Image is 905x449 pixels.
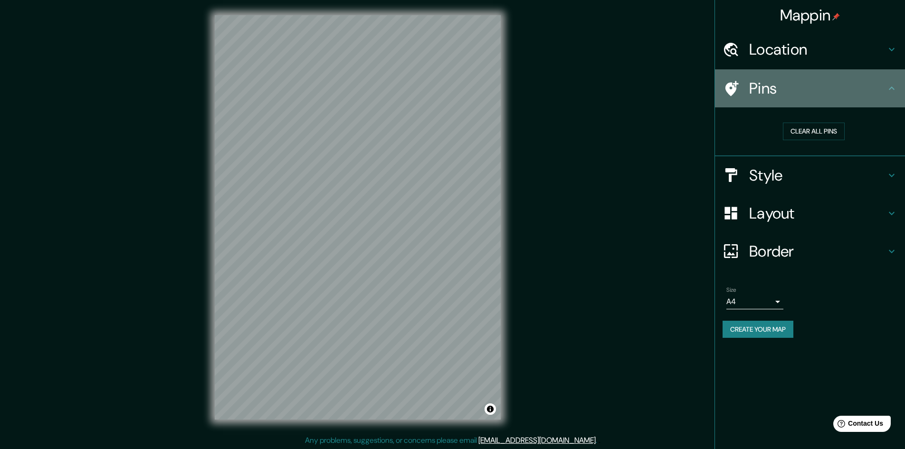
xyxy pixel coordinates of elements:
div: A4 [726,294,783,309]
div: . [597,435,599,446]
div: Border [715,232,905,270]
div: Pins [715,69,905,107]
button: Create your map [723,321,793,338]
div: . [599,435,600,446]
h4: Pins [749,79,886,98]
label: Size [726,286,736,294]
h4: Layout [749,204,886,223]
h4: Border [749,242,886,261]
h4: Style [749,166,886,185]
img: pin-icon.png [832,13,840,20]
h4: Location [749,40,886,59]
a: [EMAIL_ADDRESS][DOMAIN_NAME] [478,435,596,445]
div: Layout [715,194,905,232]
h4: Mappin [780,6,840,25]
iframe: Help widget launcher [820,412,895,439]
div: Location [715,30,905,68]
div: Style [715,156,905,194]
canvas: Map [215,15,501,420]
button: Clear all pins [783,123,845,140]
button: Toggle attribution [485,403,496,415]
p: Any problems, suggestions, or concerns please email . [305,435,597,446]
